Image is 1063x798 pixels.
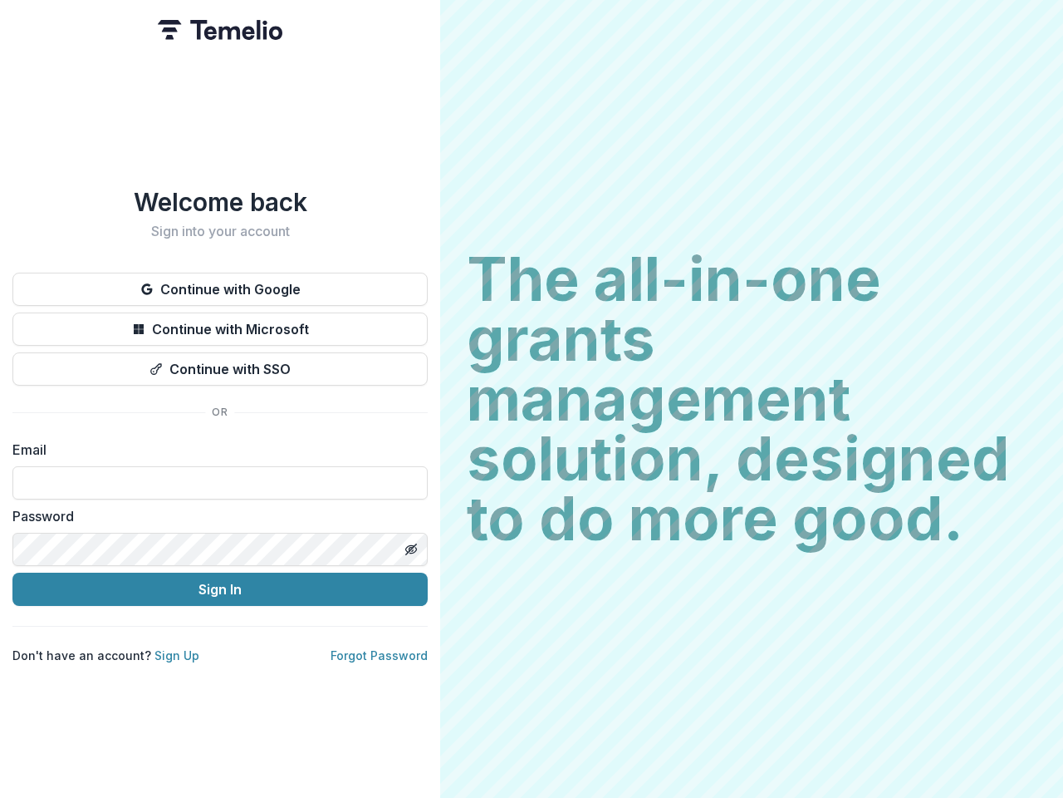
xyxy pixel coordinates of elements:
[12,352,428,386] button: Continue with SSO
[12,224,428,239] h2: Sign into your account
[12,647,199,664] p: Don't have an account?
[331,648,428,663] a: Forgot Password
[398,536,424,563] button: Toggle password visibility
[12,506,418,526] label: Password
[12,313,428,346] button: Continue with Microsoft
[158,20,282,40] img: Temelio
[12,187,428,217] h1: Welcome back
[12,573,428,606] button: Sign In
[154,648,199,663] a: Sign Up
[12,273,428,306] button: Continue with Google
[12,440,418,460] label: Email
